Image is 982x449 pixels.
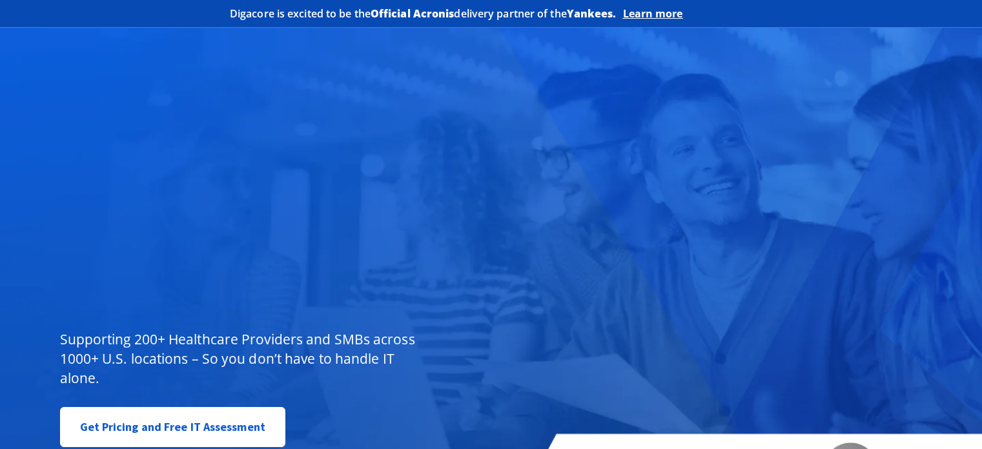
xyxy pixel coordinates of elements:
p: Supporting 200+ Healthcare Providers and SMBs across 1000+ U.S. locations – So you don’t have to ... [60,329,421,388]
h2: Digacore is excited to be the delivery partner of the [230,8,617,19]
a: Get Pricing and Free IT Assessment [60,407,285,447]
span: Get Pricing and Free IT Assessment [80,414,265,440]
img: Acronis [690,4,753,23]
b: Official Acronis [371,6,455,21]
b: Yankees. [567,6,617,21]
a: Learn more [623,7,683,20]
